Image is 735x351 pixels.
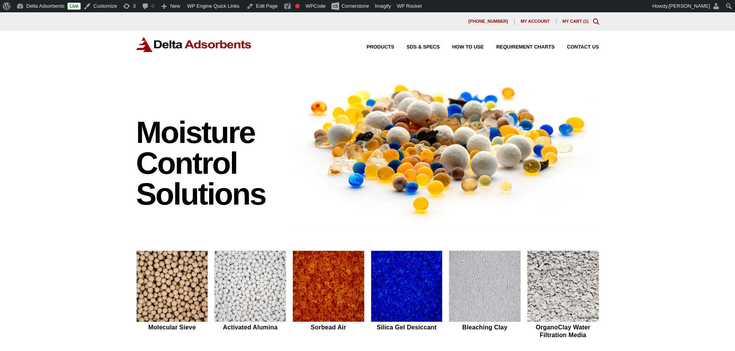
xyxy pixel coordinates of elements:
a: Products [354,45,394,50]
a: [PHONE_NUMBER] [462,18,515,25]
span: Contact Us [567,45,599,50]
img: Image [292,71,599,226]
a: Bleaching Clay [449,250,521,340]
img: Delta Adsorbents [136,37,252,52]
span: SDS & SPECS [407,45,440,50]
a: My account [515,18,556,25]
span: Requirement Charts [496,45,554,50]
span: [PERSON_NAME] [669,3,710,9]
h2: OrganoClay Water Filtration Media [527,324,599,338]
h2: Bleaching Clay [449,324,521,331]
h2: Sorbead Air [292,324,365,331]
h2: Activated Alumina [214,324,286,331]
a: Molecular Sieve [136,250,208,340]
a: Activated Alumina [214,250,286,340]
a: Live [68,3,81,10]
div: Focus keyphrase not set [295,4,300,8]
a: SDS & SPECS [394,45,440,50]
h1: Moisture Control Solutions [136,117,285,210]
a: Requirement Charts [484,45,554,50]
span: My account [521,19,550,24]
span: 1 [585,19,587,24]
a: Sorbead Air [292,250,365,340]
a: Contact Us [555,45,599,50]
a: OrganoClay Water Filtration Media [527,250,599,340]
h2: Molecular Sieve [136,324,208,331]
a: How to Use [440,45,484,50]
a: My Cart (1) [563,19,589,24]
span: [PHONE_NUMBER] [468,19,508,24]
a: Silica Gel Desiccant [371,250,443,340]
span: How to Use [452,45,484,50]
h2: Silica Gel Desiccant [371,324,443,331]
div: Toggle Modal Content [593,18,599,25]
span: Products [367,45,394,50]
